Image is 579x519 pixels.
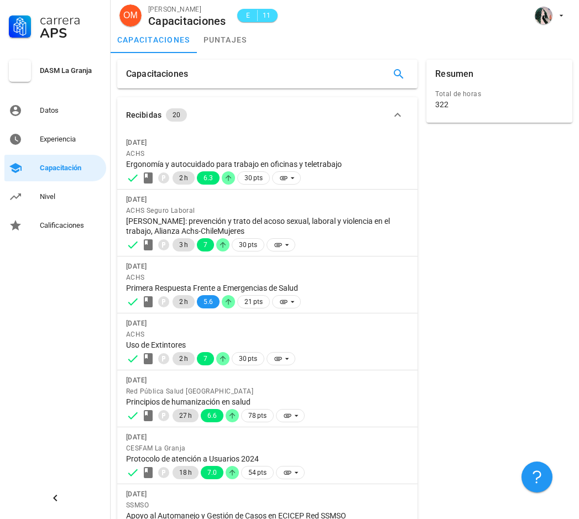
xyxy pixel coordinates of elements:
[435,60,473,88] div: Resumen
[126,444,185,452] span: CESFAM La Granja
[126,387,253,395] span: Red Pública Salud [GEOGRAPHIC_DATA]
[117,97,418,133] button: Recibidas 20
[126,454,409,464] div: Protocolo de atención a Usuarios 2024
[40,192,102,201] div: Nivel
[126,283,409,293] div: Primera Respuesta Frente a Emergencias de Salud
[4,184,106,210] a: Nivel
[126,397,409,407] div: Principios de humanización en salud
[126,432,409,443] div: [DATE]
[126,207,195,214] span: ACHS Seguro Laboral
[535,7,552,24] div: avatar
[126,501,149,509] span: SSMSO
[119,4,142,27] div: avatar
[40,66,102,75] div: DASM La Granja
[126,340,409,350] div: Uso de Extintores
[207,409,217,422] span: 6.6
[126,331,145,338] span: ACHS
[126,159,409,169] div: Ergonomía y autocuidado para trabajo en oficinas y teletrabajo
[40,135,102,144] div: Experiencia
[40,221,102,230] div: Calificaciones
[435,99,448,109] div: 322
[126,109,161,121] div: Recibidas
[179,238,188,251] span: 3 h
[239,353,257,364] span: 30 pts
[126,150,145,158] span: ACHS
[126,261,409,272] div: [DATE]
[435,88,564,99] div: Total de horas
[239,239,257,250] span: 30 pts
[126,194,409,205] div: [DATE]
[204,238,207,251] span: 7
[204,352,207,365] span: 7
[4,97,106,124] a: Datos
[244,10,253,21] span: E
[244,172,263,184] span: 30 pts
[179,295,188,308] span: 2 h
[4,126,106,153] a: Experiencia
[40,164,102,172] div: Capacitación
[173,108,180,122] span: 20
[40,13,102,27] div: Carrera
[179,352,188,365] span: 2 h
[204,171,213,185] span: 6.3
[126,318,409,329] div: [DATE]
[179,171,188,185] span: 2 h
[126,137,409,148] div: [DATE]
[179,466,192,479] span: 18 h
[244,296,263,307] span: 21 pts
[123,4,138,27] span: OM
[204,295,213,308] span: 5.6
[126,60,188,88] div: Capacitaciones
[126,489,409,500] div: [DATE]
[126,375,409,386] div: [DATE]
[207,466,217,479] span: 7.0
[148,15,226,27] div: Capacitaciones
[4,212,106,239] a: Calificaciones
[40,106,102,115] div: Datos
[126,216,409,236] div: [PERSON_NAME]: prevención y trato del acoso sexual, laboral y violencia en el trabajo, Alianza Ac...
[262,10,271,21] span: 11
[111,27,197,53] a: capacitaciones
[179,409,192,422] span: 27 h
[248,410,267,421] span: 78 pts
[40,27,102,40] div: APS
[197,27,254,53] a: puntajes
[126,274,145,281] span: ACHS
[4,155,106,181] a: Capacitación
[148,4,226,15] div: [PERSON_NAME]
[248,467,267,478] span: 54 pts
